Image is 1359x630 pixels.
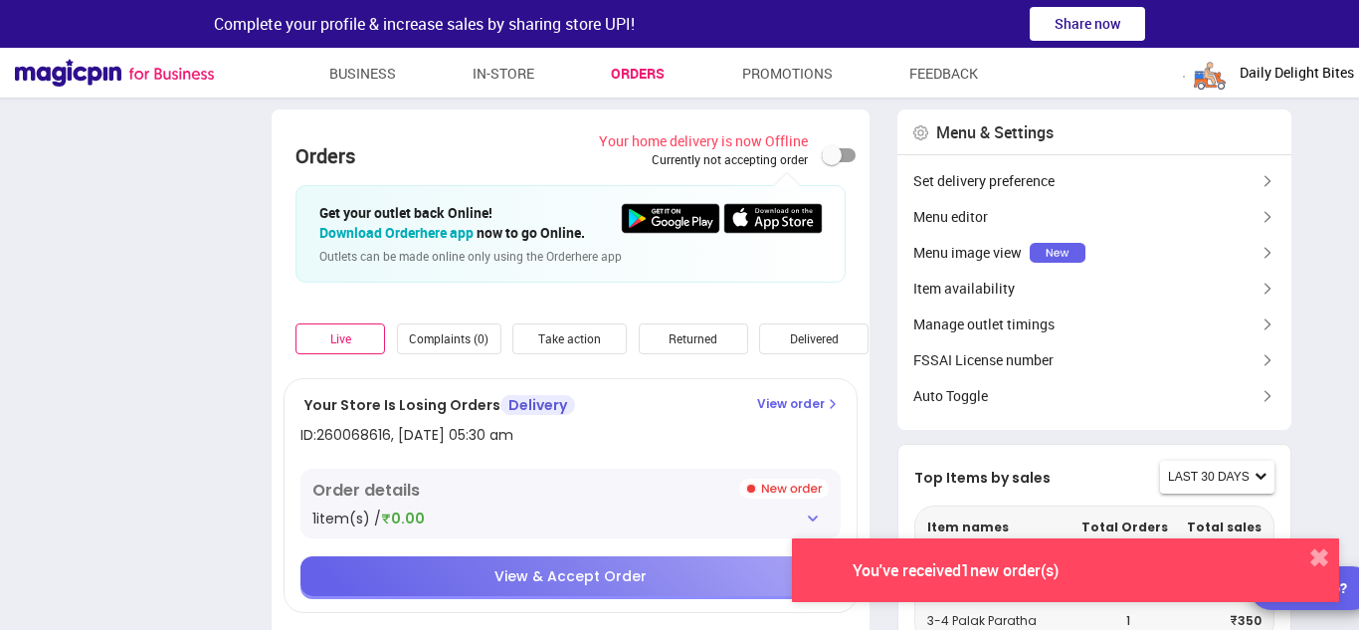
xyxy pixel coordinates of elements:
[1160,461,1274,494] button: last 30 days
[611,56,665,92] a: Orders
[913,125,928,140] img: home-delivery-settings-gear-icon.8147a7ec.svg
[1260,350,1275,370] img: brown-left-arrow.fb4dc0c6.svg
[494,566,647,586] span: View & Accept Order
[214,13,635,35] span: Complete your profile & increase sales by sharing store UPI!
[1077,612,1180,630] p: 1
[927,612,1077,630] p: 3 - 4 Palak Paratha
[897,199,1291,235] div: Menu editor
[319,223,585,243] div: now to go Online.
[329,56,396,92] a: Business
[897,342,1291,378] div: FSSAI License number
[1298,538,1339,578] button: close
[1190,53,1230,93] img: logo
[500,395,575,415] span: Delivery
[639,323,748,354] div: Returned
[300,425,513,445] div: ID: 260068616 , [DATE] 05:30 am
[805,511,821,526] img: OIuCMVwwuKl4D3yIiIiIiIiIiIvLtA0e7Wy6Q6QpzAAAAAElFTkSuQmCC
[319,223,474,242] span: Download Orderhere app
[512,323,627,354] div: Take action
[1260,207,1275,227] img: brown-left-arrow.fb4dc0c6.svg
[742,56,833,92] a: Promotions
[1180,519,1262,535] p: Total sales
[312,509,381,528] span: 1 item(s) /
[776,560,1135,580] div: You've received 1 new order(s)
[897,307,1291,342] div: Manage outlet timings
[319,243,823,265] div: Outlets can be made online only using the Orderhere app
[295,323,385,354] div: Live
[1260,315,1275,334] img: brown-left-arrow.fb4dc0c6.svg
[1260,243,1275,263] img: brown-left-arrow.fb4dc0c6.svg
[304,395,500,415] span: Your Store Is Losing Orders
[1055,14,1120,33] span: Share now
[1260,171,1275,191] img: brown-left-arrow.fb4dc0c6.svg
[1168,467,1250,488] span: last 30 days
[1180,612,1262,630] p: ₹ 350
[914,468,1152,488] p: Top Items by sales
[913,243,1022,263] span: Menu image view
[397,323,501,354] div: Complaints (0)
[621,203,720,234] img: home-delivery-google-play-store-badge.1305d06c.svg
[381,509,425,528] span: ₹0.00
[1030,7,1145,41] button: Share now
[312,479,420,503] p: Order details
[599,151,808,168] div: Currently not accepting order
[723,203,823,234] img: home-delivery-app-store-badge.1070c652.svg
[599,131,808,151] div: Your home delivery is now Offline
[1260,386,1275,406] img: brown-left-arrow.fb4dc0c6.svg
[897,163,1291,199] div: Set delivery preference
[1077,519,1172,535] p: Total Orders
[295,185,846,283] a: Get your outlet back Online!Download Orderhere app now to go Online. Outlets can be made online o...
[757,395,841,413] p: View order
[897,271,1291,307] div: Item availability
[936,121,1054,144] div: Menu & Settings
[927,519,1069,535] p: Item names
[759,323,869,354] div: Delivered
[473,56,534,92] a: In-store
[1260,279,1275,299] img: brown-left-arrow.fb4dc0c6.svg
[909,56,978,92] a: Feedback
[295,142,543,171] div: Orders
[15,59,214,87] img: Magicpin
[1240,63,1354,83] span: Daily Delight Bites
[319,203,585,223] div: Get your outlet back Online!
[1030,243,1086,263] img: YflcK9-LCSVd7asiAMa6OG5Soj5G5oEY0VBTal2rwWujBQGMsMz-DBXfVvVxTP2yk3H6lAgU7BDdntlYDw6IrSbiFq3a0-_NW...
[897,378,1291,414] div: Auto Toggle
